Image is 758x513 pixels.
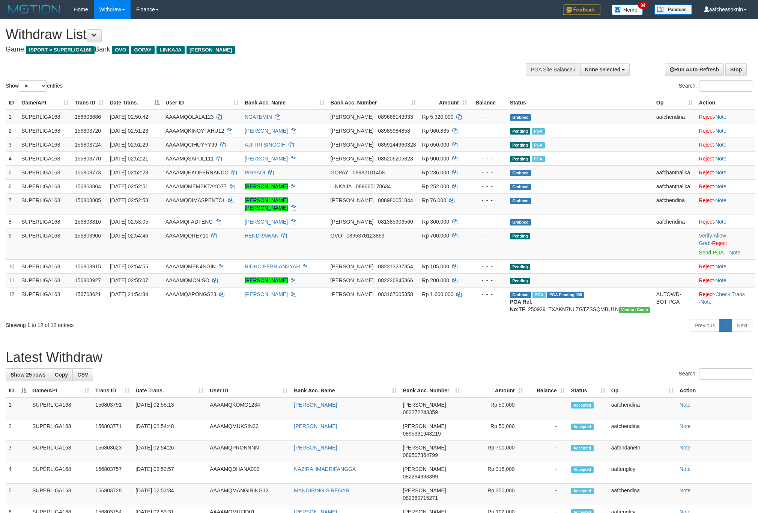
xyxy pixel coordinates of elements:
[608,419,677,441] td: aafchendina
[165,128,224,134] span: AAAAMQKINOYTAHU12
[18,273,72,287] td: SUPERLIGA168
[331,277,374,283] span: [PERSON_NAME]
[473,141,504,148] div: - - -
[29,441,92,462] td: SUPERLIGA168
[526,63,580,76] div: PGA Site Balance /
[403,452,438,458] span: Copy 089507364799 to clipboard
[699,250,723,256] a: Send PGA
[75,183,101,189] span: 156803804
[186,46,235,54] span: [PERSON_NAME]
[110,128,148,134] span: [DATE] 02:51:23
[422,128,449,134] span: Rp 960.835
[6,287,18,316] td: 12
[608,462,677,484] td: aaftengley
[378,291,413,297] span: Copy 083167005358 to clipboard
[696,179,755,193] td: ·
[585,67,621,73] span: None selected
[165,169,229,176] span: AAAAMQEKOFERNANDO
[403,445,446,451] span: [PERSON_NAME]
[245,291,288,297] a: [PERSON_NAME]
[294,445,337,451] a: [PERSON_NAME]
[92,462,132,484] td: 156803757
[331,263,374,269] span: [PERSON_NAME]
[378,156,413,162] span: Copy 085206205823 to clipboard
[473,113,504,121] div: - - -
[245,277,288,283] a: [PERSON_NAME]
[526,398,568,419] td: -
[110,277,148,283] span: [DATE] 02:55:07
[510,156,530,162] span: Pending
[677,384,752,398] th: Action
[510,264,530,270] span: Pending
[612,5,643,15] img: Button%20Memo.svg
[510,219,531,225] span: Grabbed
[165,277,209,283] span: AAAAMQMONISO
[700,299,711,305] a: Note
[207,384,291,398] th: User ID: activate to sort column ascending
[165,114,214,120] span: AAAAMQOLALA123
[18,259,72,273] td: SUPERLIGA168
[422,114,454,120] span: Rp 5.320.000
[6,138,18,151] td: 3
[6,462,29,484] td: 4
[29,462,92,484] td: SUPERLIGA168
[532,292,546,298] span: Marked by aafchhiseyha
[6,419,29,441] td: 2
[291,384,400,398] th: Bank Acc. Name: activate to sort column ascending
[18,287,72,316] td: SUPERLIGA168
[378,114,413,120] span: Copy 089668143933 to clipboard
[715,277,726,283] a: Note
[18,138,72,151] td: SUPERLIGA168
[156,46,185,54] span: LINKAJA
[422,169,449,176] span: Rp 236.000
[619,307,650,313] span: Vendor URL: https://trx31.1velocity.biz
[715,156,726,162] a: Note
[75,156,101,162] span: 156803770
[653,179,696,193] td: aafchanthalika
[331,128,374,134] span: [PERSON_NAME]
[699,291,714,297] a: Reject
[510,114,531,121] span: Grabbed
[403,409,438,415] span: Copy 082272243359 to clipboard
[331,219,374,225] span: [PERSON_NAME]
[510,299,532,312] b: PGA Ref. No:
[403,402,446,408] span: [PERSON_NAME]
[162,96,242,110] th: User ID: activate to sort column ascending
[378,263,413,269] span: Copy 082213237354 to clipboard
[422,277,449,283] span: Rp 200.000
[356,183,391,189] span: Copy 089665178634 to clipboard
[696,193,755,215] td: ·
[715,183,726,189] a: Note
[165,142,217,148] span: AAAAMQCIHUYYY99
[422,233,449,239] span: Rp 700.000
[19,80,47,92] select: Showentries
[422,156,449,162] span: Rp 900.000
[331,156,374,162] span: [PERSON_NAME]
[132,398,207,419] td: [DATE] 02:55:13
[699,233,726,246] a: Allow Grab
[6,441,29,462] td: 3
[331,233,342,239] span: OVO
[110,169,148,176] span: [DATE] 02:52:23
[245,169,265,176] a: PRIYADI
[18,110,72,124] td: SUPERLIGA168
[6,165,18,179] td: 5
[75,263,101,269] span: 156803915
[699,197,714,203] a: Reject
[699,277,714,283] a: Reject
[132,419,207,441] td: [DATE] 02:54:48
[245,263,300,269] a: RIDHO PEBRIANSYAH
[331,291,374,297] span: [PERSON_NAME]
[29,419,92,441] td: SUPERLIGA168
[699,368,752,380] input: Search:
[653,165,696,179] td: aafchanthalika
[653,287,696,316] td: AUTOWD-BOT-PGA
[568,384,608,398] th: Status: activate to sort column ascending
[571,445,594,451] span: Accepted
[403,431,441,437] span: Copy 0895331943219 to clipboard
[6,215,18,229] td: 8
[55,372,68,378] span: Copy
[526,441,568,462] td: -
[245,197,288,211] a: [PERSON_NAME] [PERSON_NAME]
[245,114,272,120] a: NGATEMIN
